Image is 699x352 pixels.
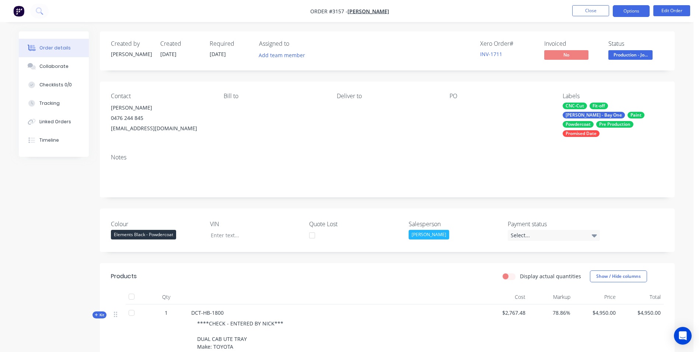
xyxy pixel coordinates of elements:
div: Status [608,40,664,47]
div: Checklists 0/0 [39,82,72,88]
div: Promised Date [563,130,600,137]
div: Xero Order # [480,40,535,47]
span: $4,950.00 [576,309,616,317]
button: Show / Hide columns [590,270,647,282]
a: [PERSON_NAME] [347,8,389,15]
label: VIN [210,220,302,228]
span: 1 [165,309,168,317]
div: Qty [144,290,188,304]
div: [PERSON_NAME] - Bay One [563,112,625,118]
span: [DATE] [160,51,177,58]
span: $4,950.00 [622,309,661,317]
div: 0476 244 845 [111,113,212,123]
span: 78.86% [531,309,571,317]
div: PO [450,93,551,100]
div: Total [619,290,664,304]
div: Labels [563,93,664,100]
button: Tracking [19,94,89,113]
div: Tracking [39,100,60,107]
div: Cost [483,290,528,304]
button: Linked Orders [19,113,89,131]
button: Timeline [19,131,89,149]
a: INV-1711 [480,51,502,58]
label: Colour [111,220,203,228]
button: Production - Jo... [608,50,653,61]
div: Created [160,40,201,47]
div: [PERSON_NAME] [409,230,449,239]
span: Production - Jo... [608,50,653,59]
span: Order #3157 - [310,8,347,15]
div: Kit [92,311,106,318]
div: Collaborate [39,63,69,70]
div: [PERSON_NAME]0476 244 845[EMAIL_ADDRESS][DOMAIN_NAME] [111,103,212,134]
span: DCT-HB-1800 [191,309,224,316]
div: Price [573,290,619,304]
div: Products [111,272,137,281]
button: Order details [19,39,89,57]
label: Quote Lost [309,220,401,228]
label: Payment status [508,220,600,228]
div: Paint [628,112,644,118]
div: Required [210,40,250,47]
label: Salesperson [409,220,501,228]
button: Edit Order [653,5,690,16]
div: Notes [111,154,664,161]
div: Deliver to [337,93,438,100]
span: No [544,50,588,59]
div: Invoiced [544,40,600,47]
div: Powdercoat [563,121,594,128]
button: Add team member [259,50,309,60]
span: $2,767.48 [486,309,525,317]
div: Created by [111,40,151,47]
button: Collaborate [19,57,89,76]
div: Pre Production [596,121,633,128]
div: Bill to [224,93,325,100]
div: Fit-off [590,103,608,109]
div: CNC-Cut [563,103,587,109]
img: Factory [13,6,24,17]
div: Timeline [39,137,59,144]
label: Display actual quantities [520,272,581,280]
div: Order details [39,45,71,51]
button: Close [572,5,609,16]
button: Add team member [255,50,309,60]
div: [PERSON_NAME] [111,50,151,58]
div: Contact [111,93,212,100]
div: Open Intercom Messenger [674,327,692,345]
span: Kit [95,312,104,318]
div: [PERSON_NAME] [111,103,212,113]
div: Elements Black - Powdercoat [111,230,176,239]
div: Assigned to [259,40,333,47]
button: Options [613,5,650,17]
div: Select... [508,230,600,241]
div: Markup [528,290,574,304]
button: Checklists 0/0 [19,76,89,94]
span: [DATE] [210,51,226,58]
div: Linked Orders [39,118,71,125]
div: [EMAIL_ADDRESS][DOMAIN_NAME] [111,123,212,134]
